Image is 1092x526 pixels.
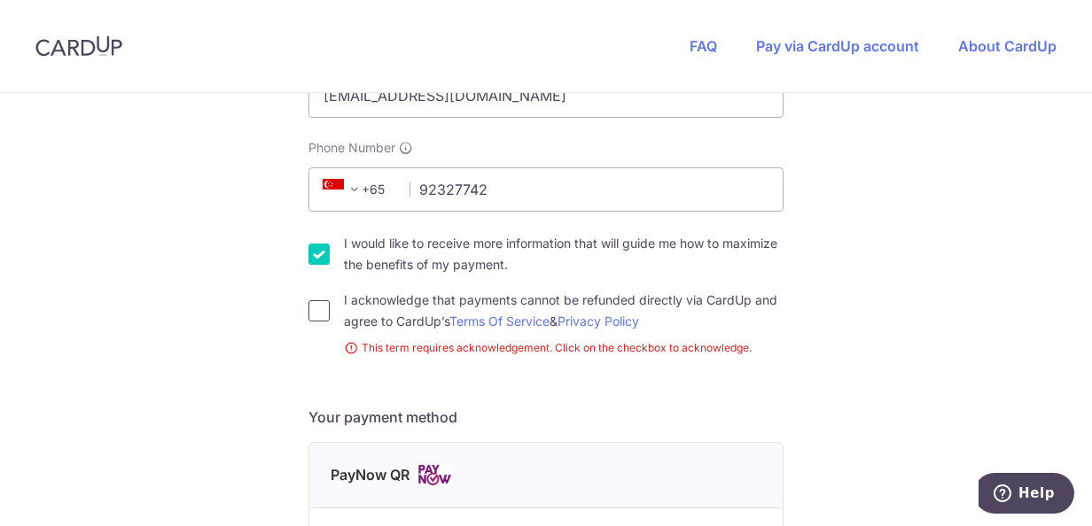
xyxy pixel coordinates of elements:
[308,73,784,118] input: Email address
[331,464,409,486] span: PayNow QR
[317,179,397,200] span: +65
[756,37,919,55] a: Pay via CardUp account
[323,179,365,200] span: +65
[35,35,122,57] img: CardUp
[344,290,784,332] label: I acknowledge that payments cannot be refunded directly via CardUp and agree to CardUp’s &
[417,464,452,486] img: Cards logo
[958,37,1057,55] a: About CardUp
[308,406,784,428] h5: Your payment method
[979,473,1074,517] iframe: Opens a widget where you can find more information
[308,139,395,157] span: Phone Number
[690,37,717,55] a: FAQ
[449,313,550,329] a: Terms Of Service
[344,233,784,275] label: I would like to receive more information that will guide me how to maximize the benefits of my pa...
[344,339,784,357] small: This term requires acknowledgement. Click on the checkbox to acknowledge.
[558,313,639,329] a: Privacy Policy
